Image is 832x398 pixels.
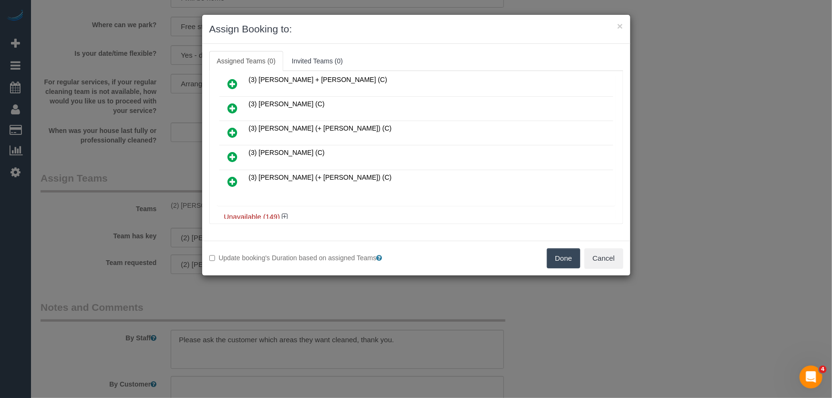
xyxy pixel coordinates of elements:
[249,149,325,156] span: (3) [PERSON_NAME] (C)
[819,366,827,373] span: 4
[249,173,392,181] span: (3) [PERSON_NAME] (+ [PERSON_NAME]) (C)
[249,100,325,108] span: (3) [PERSON_NAME] (C)
[249,124,392,132] span: (3) [PERSON_NAME] (+ [PERSON_NAME]) (C)
[209,51,283,71] a: Assigned Teams (0)
[249,76,388,83] span: (3) [PERSON_NAME] + [PERSON_NAME] (C)
[209,22,623,36] h3: Assign Booking to:
[209,255,216,261] input: Update booking's Duration based on assigned Teams
[224,213,608,221] h4: Unavailable (149)
[284,51,350,71] a: Invited Teams (0)
[617,21,623,31] button: ×
[209,253,409,263] label: Update booking's Duration based on assigned Teams
[800,366,822,388] iframe: Intercom live chat
[585,248,623,268] button: Cancel
[547,248,580,268] button: Done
